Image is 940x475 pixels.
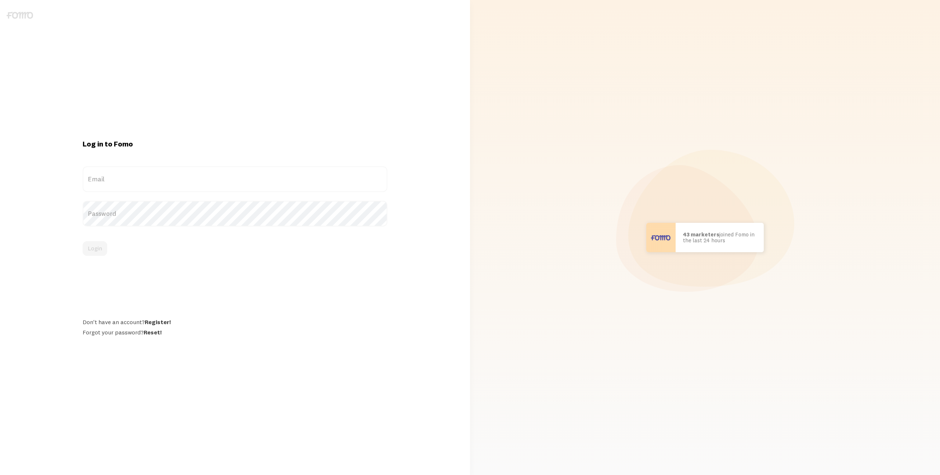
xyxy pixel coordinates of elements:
a: Reset! [144,329,162,336]
label: Email [83,166,387,192]
img: User avatar [646,223,676,252]
h1: Log in to Fomo [83,139,387,149]
a: Register! [145,318,171,326]
img: fomo-logo-gray-b99e0e8ada9f9040e2984d0d95b3b12da0074ffd48d1e5cb62ac37fc77b0b268.svg [7,12,33,19]
label: Password [83,201,387,226]
div: Don't have an account? [83,318,387,326]
p: joined Fomo in the last 24 hours [683,232,756,244]
b: 43 marketers [683,231,719,238]
div: Forgot your password? [83,329,387,336]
